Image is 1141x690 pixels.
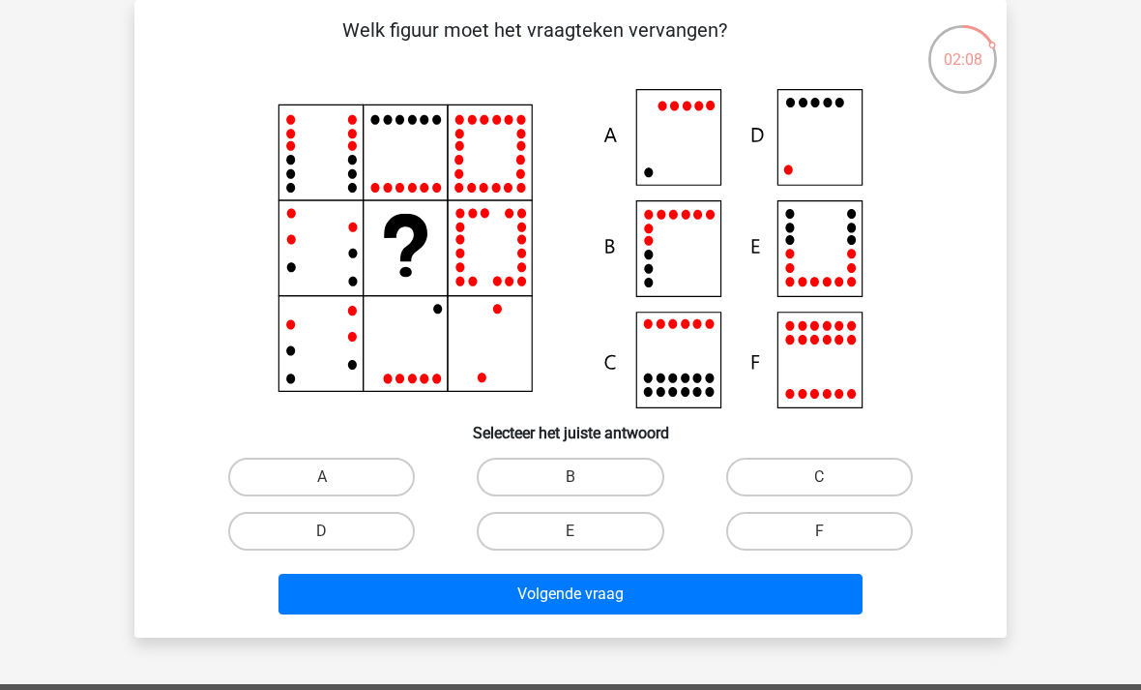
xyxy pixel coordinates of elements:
[726,458,913,496] label: C
[228,512,415,551] label: D
[477,458,663,496] label: B
[726,512,913,551] label: F
[165,408,976,442] h6: Selecteer het juiste antwoord
[165,15,903,74] p: Welk figuur moet het vraagteken vervangen?
[278,574,863,615] button: Volgende vraag
[926,23,999,72] div: 02:08
[228,458,415,496] label: A
[477,512,663,551] label: E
